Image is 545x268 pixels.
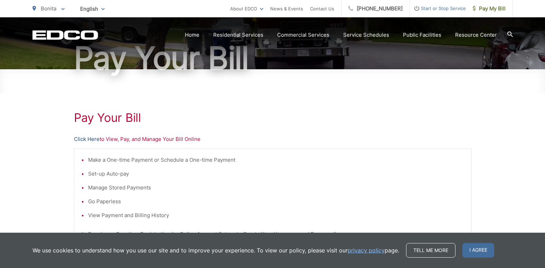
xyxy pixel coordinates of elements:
[406,243,455,258] a: Tell me more
[310,5,334,13] a: Contact Us
[343,31,389,39] a: Service Schedules
[455,31,497,39] a: Resource Center
[270,5,303,13] a: News & Events
[462,243,494,258] span: I agree
[81,230,464,238] p: * Requires a One-time Registration (or Online Account Set-up to Create Your Username and Password)
[88,211,464,220] li: View Payment and Billing History
[74,111,471,125] h1: Pay Your Bill
[41,5,56,12] span: Bonita
[74,135,100,143] a: Click Here
[88,184,464,192] li: Manage Stored Payments
[230,5,263,13] a: About EDCO
[74,135,471,143] p: to View, Pay, and Manage Your Bill Online
[32,246,399,254] p: We use cookies to understand how you use our site and to improve your experience. To view our pol...
[277,31,329,39] a: Commercial Services
[88,197,464,206] li: Go Paperless
[213,31,263,39] a: Residential Services
[32,41,513,75] h1: Pay Your Bill
[403,31,441,39] a: Public Facilities
[185,31,199,39] a: Home
[88,170,464,178] li: Set-up Auto-pay
[75,3,110,15] span: English
[348,246,385,254] a: privacy policy
[473,5,506,13] span: Pay My Bill
[88,156,464,164] li: Make a One-time Payment or Schedule a One-time Payment
[32,30,98,40] a: EDCD logo. Return to the homepage.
